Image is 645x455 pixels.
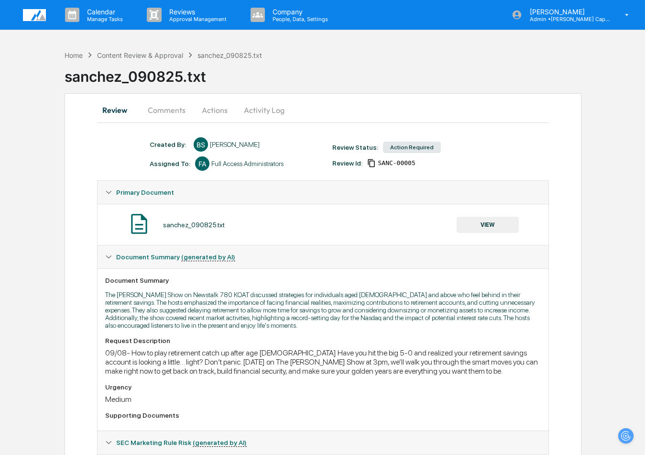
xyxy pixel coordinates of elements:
img: logo [23,9,46,21]
p: [PERSON_NAME] [522,8,611,16]
div: secondary tabs example [97,99,548,122]
div: Content Review & Approval [97,51,183,59]
div: Document Summary (generated by AI) [98,245,548,268]
div: Review Status: [332,144,378,151]
div: Action Required [383,142,441,153]
div: Primary Document [98,204,548,245]
p: Calendar [79,8,128,16]
span: Primary Document [116,189,174,196]
div: Medium [105,395,540,404]
div: Full Access Administrators [211,160,284,167]
u: (generated by AI) [193,439,247,447]
div: Document Summary (generated by AI) [98,268,548,431]
div: [PERSON_NAME] [210,141,260,148]
div: 09/08- How to play retirement catch up after age [DEMOGRAPHIC_DATA] Have you hit the big 5-0 and ... [105,348,540,376]
button: Actions [193,99,236,122]
div: Assigned To: [150,160,190,167]
p: People, Data, Settings [265,16,333,22]
p: Manage Tasks [79,16,128,22]
div: sanchez_090825.txt [197,51,262,59]
div: sanchez_090825.txt [65,60,645,85]
button: Comments [140,99,193,122]
button: Activity Log [236,99,292,122]
span: SEC Marketing Rule Risk [116,439,247,446]
div: BS [194,137,208,152]
u: (generated by AI) [181,253,235,261]
iframe: Open customer support [614,423,640,449]
div: Urgency [105,383,540,391]
div: Home [65,51,83,59]
div: Request Description [105,337,540,344]
span: d41e448f-846a-45be-a289-7b4fef07ea16 [378,159,415,167]
span: Document Summary [116,253,235,261]
div: Review Id: [332,159,362,167]
p: Admin • [PERSON_NAME] Capital Management [522,16,611,22]
div: Supporting Documents [105,411,540,419]
div: Document Summary [105,277,540,284]
div: FA [195,156,209,171]
p: Company [265,8,333,16]
div: sanchez_090825.txt [163,221,225,229]
p: The [PERSON_NAME] Show on Newstalk 780 KOAT discussed strategies for individuals aged [DEMOGRAPHI... [105,291,540,329]
p: Approval Management [162,16,231,22]
div: Primary Document [98,181,548,204]
img: Document Icon [127,212,151,236]
button: VIEW [457,217,519,233]
button: Review [97,99,140,122]
div: SEC Marketing Rule Risk (generated by AI) [98,431,548,454]
div: Created By: ‎ ‎ [150,141,189,148]
p: Reviews [162,8,231,16]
